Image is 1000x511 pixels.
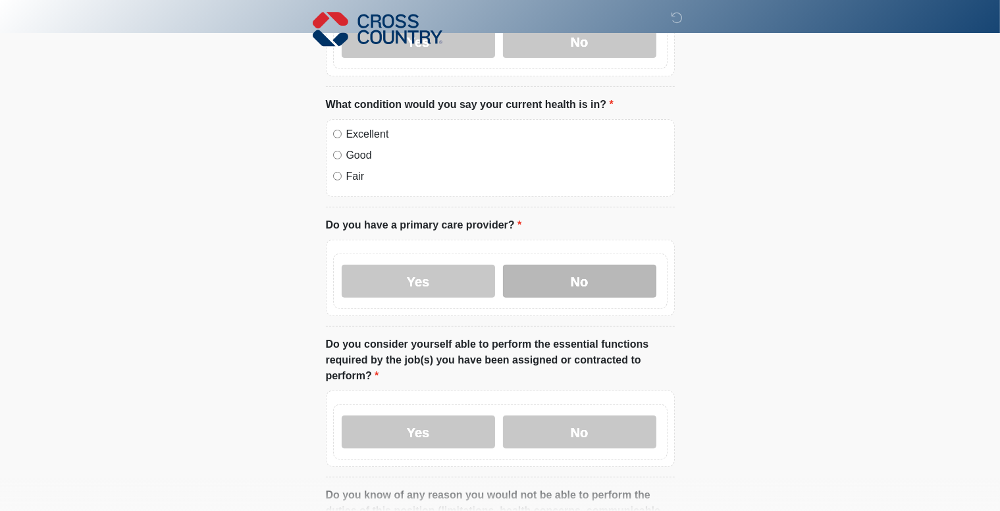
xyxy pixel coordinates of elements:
label: What condition would you say your current health is in? [326,97,614,113]
label: Yes [342,416,495,448]
input: Good [333,151,342,159]
label: No [503,265,656,298]
label: Excellent [346,126,668,142]
label: No [503,416,656,448]
label: Good [346,148,668,163]
label: Do you have a primary care provider? [326,217,522,233]
img: Cross Country Logo [313,10,443,48]
input: Fair [333,172,342,180]
input: Excellent [333,130,342,138]
label: Fair [346,169,668,184]
label: Yes [342,265,495,298]
label: Do you consider yourself able to perform the essential functions required by the job(s) you have ... [326,336,675,384]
